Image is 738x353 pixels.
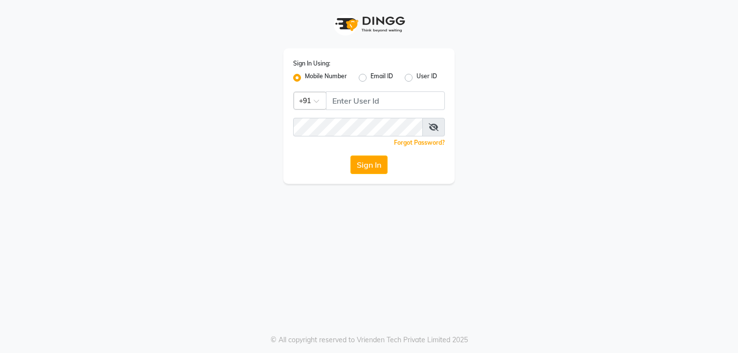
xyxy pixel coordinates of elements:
[326,91,445,110] input: Username
[350,155,388,174] button: Sign In
[293,118,423,136] input: Username
[330,10,408,39] img: logo1.svg
[305,72,347,84] label: Mobile Number
[394,139,445,146] a: Forgot Password?
[293,59,330,68] label: Sign In Using:
[370,72,393,84] label: Email ID
[416,72,437,84] label: User ID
